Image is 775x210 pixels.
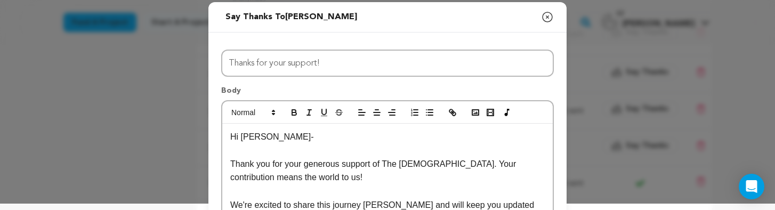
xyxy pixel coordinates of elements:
[285,13,357,21] span: [PERSON_NAME]
[221,50,554,77] input: Subject
[739,174,764,199] div: Open Intercom Messenger
[221,85,554,100] p: Body
[225,11,357,23] div: Say thanks to
[230,130,545,144] p: Hi [PERSON_NAME]-
[230,157,545,184] p: Thank you for your generous support of The [DEMOGRAPHIC_DATA]. Your contribution means the world ...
